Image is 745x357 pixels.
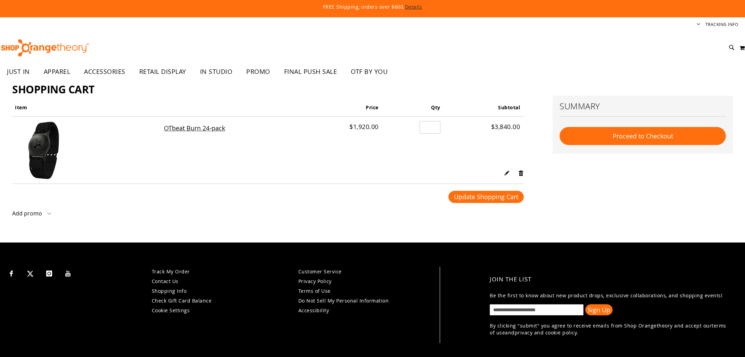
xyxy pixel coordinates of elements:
a: PROMO [239,64,277,80]
a: IN STUDIO [193,64,240,80]
span: $3,840.00 [491,122,520,131]
a: privacy and cookie policy. [515,329,578,336]
span: $1,920.00 [349,122,379,131]
span: Proceed to Checkout [613,132,673,140]
p: FREE Shipping, orders over $600. [164,3,581,10]
a: ACCESSORIES [77,64,132,80]
span: OTF BY YOU [351,64,388,79]
span: RETAIL DISPLAY [139,64,186,79]
a: Visit our Instagram page [43,267,55,279]
a: Track My Order [152,268,190,275]
span: Subtotal [498,104,520,111]
a: terms of use [490,322,726,336]
span: Update Shopping Cart [454,193,518,201]
a: OTbeat Burn 24-pack [164,122,226,134]
span: PROMO [246,64,270,79]
a: APPAREL [37,64,77,80]
a: Details [405,3,422,10]
p: Be the first to know about new product drops, exclusive collaborations, and shopping events! [490,292,728,299]
a: Contact Us [152,278,179,284]
span: Qty [431,104,440,111]
img: OTbeat Burn 24-pack [15,122,72,179]
a: FINAL PUSH SALE [277,64,344,80]
a: Visit our Youtube page [62,267,74,279]
span: Item [15,104,27,111]
button: Update Shopping Cart [448,191,524,203]
a: Check Gift Card Balance [152,297,212,304]
strong: Add promo [12,210,42,217]
a: Do Not Sell My Personal Information [298,297,389,304]
button: Sign Up [585,304,613,315]
span: FINAL PUSH SALE [284,64,337,79]
span: JUST IN [7,64,30,79]
a: Visit our X page [24,267,36,279]
button: Proceed to Checkout [560,127,726,145]
a: Cookie Settings [152,307,190,314]
a: Shopping Info [152,288,187,294]
a: Accessibility [298,307,329,314]
button: Account menu [697,22,700,28]
img: Twitter [27,271,33,277]
a: Tracking Info [705,22,738,27]
span: ACCESSORIES [84,64,125,79]
a: OTF BY YOU [344,64,395,80]
a: OTbeat Burn 24-pack [15,122,161,181]
span: Shopping Cart [12,82,94,96]
span: IN STUDIO [200,64,233,79]
input: enter email [490,304,583,315]
a: Visit our Facebook page [5,267,17,279]
a: Customer Service [298,268,342,275]
span: APPAREL [44,64,71,79]
a: Terms of Use [298,288,331,294]
h2: Summary [560,100,726,112]
h4: Join the List [490,270,728,289]
span: Sign Up [588,306,610,314]
a: Privacy Policy [298,278,332,284]
p: By clicking "submit" you agree to receive emails from Shop Orangetheory and accept our and [490,322,728,336]
a: Remove item [518,169,524,176]
button: Add promo [12,210,51,220]
a: RETAIL DISPLAY [132,64,193,80]
span: Price [366,104,379,111]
